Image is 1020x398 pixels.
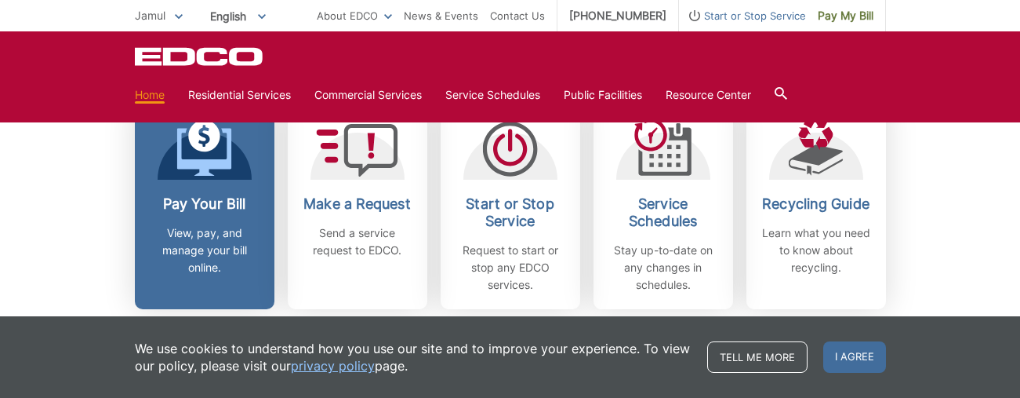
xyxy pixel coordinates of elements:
h2: Recycling Guide [758,195,874,213]
span: Jamul [135,9,165,22]
a: Contact Us [490,7,545,24]
a: Pay Your Bill View, pay, and manage your bill online. [135,101,274,309]
p: Send a service request to EDCO. [299,225,416,259]
a: Tell me more [707,341,808,373]
a: privacy policy [291,357,375,374]
a: About EDCO [317,7,392,24]
p: Request to start or stop any EDCO services. [452,242,568,294]
a: Home [135,86,165,104]
span: I agree [823,341,886,373]
a: Public Facilities [564,86,642,104]
a: Make a Request Send a service request to EDCO. [288,101,427,309]
a: Service Schedules [445,86,540,104]
a: Commercial Services [314,86,422,104]
p: View, pay, and manage your bill online. [147,225,263,276]
h2: Pay Your Bill [147,195,263,213]
h2: Start or Stop Service [452,195,568,230]
span: Pay My Bill [818,7,873,24]
a: Recycling Guide Learn what you need to know about recycling. [746,101,886,309]
h2: Service Schedules [605,195,721,230]
p: Learn what you need to know about recycling. [758,225,874,276]
h2: Make a Request [299,195,416,213]
a: Resource Center [666,86,751,104]
a: Residential Services [188,86,291,104]
a: Service Schedules Stay up-to-date on any changes in schedules. [593,101,733,309]
p: We use cookies to understand how you use our site and to improve your experience. To view our pol... [135,340,691,374]
p: Stay up-to-date on any changes in schedules. [605,242,721,294]
span: English [198,3,278,29]
a: News & Events [404,7,478,24]
a: EDCD logo. Return to the homepage. [135,47,265,66]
